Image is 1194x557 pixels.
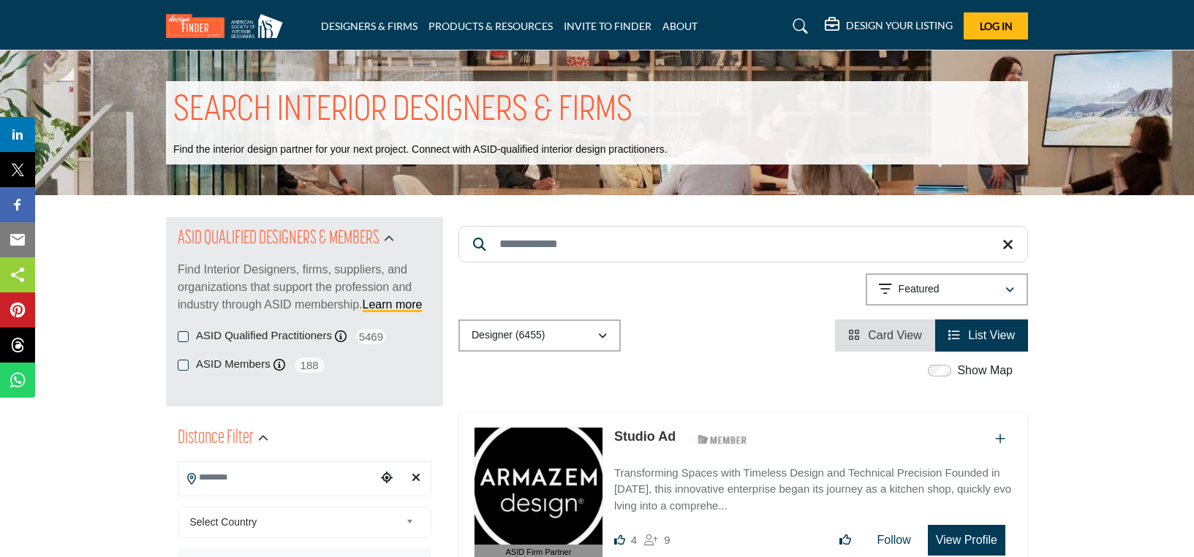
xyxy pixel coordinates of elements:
p: Find Interior Designers, firms, suppliers, and organizations that support the profession and indu... [178,261,431,314]
li: List View [935,319,1028,352]
i: Likes [614,534,625,545]
p: Featured [899,282,940,297]
div: Choose your current location [376,463,398,494]
span: Log In [980,20,1013,32]
span: 4 [631,534,637,546]
span: 188 [293,356,326,374]
a: Add To List [995,433,1005,445]
li: Card View [835,319,935,352]
button: Featured [866,273,1028,306]
img: Studio Ad [475,428,602,545]
button: Designer (6455) [458,319,621,352]
a: INVITE TO FINDER [564,20,651,32]
p: Studio Ad [614,427,676,447]
label: ASID Qualified Practitioners [196,327,332,344]
h2: Distance Filter [178,425,254,452]
input: ASID Qualified Practitioners checkbox [178,331,189,342]
span: Select Country [190,513,401,531]
button: View Profile [928,525,1005,556]
span: Card View [868,329,922,341]
h5: DESIGN YOUR LISTING [846,19,953,32]
label: ASID Members [196,356,271,373]
a: PRODUCTS & RESOURCES [428,20,553,32]
a: Search [779,15,817,38]
a: View Card [848,329,922,341]
label: Show Map [957,362,1013,379]
span: 5469 [355,327,388,346]
a: Learn more [363,298,423,311]
a: DESIGNERS & FIRMS [321,20,417,32]
div: Clear search location [405,463,427,494]
p: Transforming Spaces with Timeless Design and Technical Precision Founded in [DATE], this innovati... [614,465,1013,515]
img: Site Logo [166,14,290,38]
button: Follow [868,526,921,555]
a: Transforming Spaces with Timeless Design and Technical Precision Founded in [DATE], this innovati... [614,456,1013,515]
p: Find the interior design partner for your next project. Connect with ASID-qualified interior desi... [173,143,667,157]
div: Followers [644,531,670,549]
a: View List [948,329,1015,341]
h2: ASID QUALIFIED DESIGNERS & MEMBERS [178,226,379,252]
button: Like listing [830,526,861,555]
h1: SEARCH INTERIOR DESIGNERS & FIRMS [173,88,632,134]
button: Log In [964,12,1028,39]
a: ABOUT [662,20,698,32]
span: 9 [664,534,670,546]
a: Studio Ad [614,429,676,444]
img: ASID Members Badge Icon [689,431,755,449]
p: Designer (6455) [472,328,545,343]
input: Search Location [178,463,376,492]
input: ASID Members checkbox [178,360,189,371]
span: List View [968,329,1015,341]
div: DESIGN YOUR LISTING [825,18,953,35]
input: Search Keyword [458,226,1028,262]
